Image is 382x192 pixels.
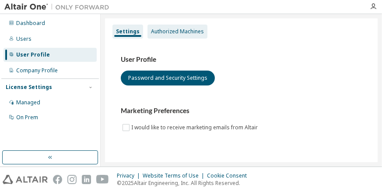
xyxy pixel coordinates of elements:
div: Dashboard [16,20,45,27]
p: © 2025 Altair Engineering, Inc. All Rights Reserved. [117,179,252,187]
h3: Marketing Preferences [121,107,362,115]
img: facebook.svg [53,175,62,184]
div: Authorized Machines [151,28,204,35]
img: Altair One [4,3,114,11]
h3: User Profile [121,55,362,64]
div: On Prem [16,114,38,121]
div: Users [16,36,32,43]
img: youtube.svg [96,175,109,184]
div: Company Profile [16,67,58,74]
img: altair_logo.svg [3,175,48,184]
div: Website Terms of Use [143,172,207,179]
img: instagram.svg [67,175,77,184]
div: License Settings [6,84,52,91]
div: Cookie Consent [207,172,252,179]
label: I would like to receive marketing emails from Altair [131,122,259,133]
div: User Profile [16,51,50,58]
div: Settings [116,28,140,35]
button: Password and Security Settings [121,71,215,85]
img: linkedin.svg [82,175,91,184]
div: Managed [16,99,40,106]
div: Privacy [117,172,143,179]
